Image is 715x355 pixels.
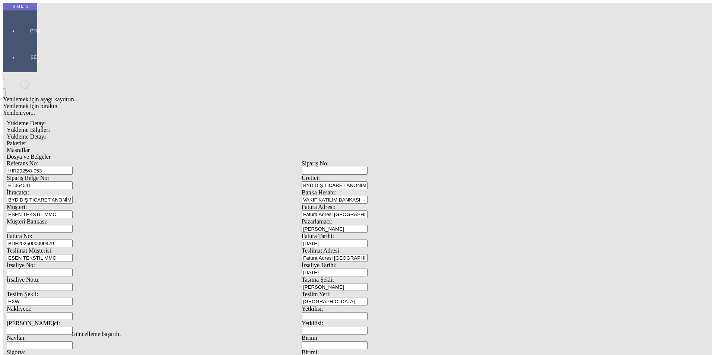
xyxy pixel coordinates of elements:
[7,262,35,268] span: İrsaliye No:
[302,204,336,210] span: Fatura Adresi:
[7,335,26,341] span: Navlun:
[71,331,643,337] div: Güncelleme başarılı.
[302,175,320,181] span: Üretici:
[24,54,46,60] span: SET
[7,189,29,196] span: İhracatçı:
[7,233,32,239] span: Fatura No:
[302,218,333,225] span: Pazarlamacı:
[302,233,334,239] span: Fatura Tarihi:
[7,291,38,297] span: Teslim Şekli:
[7,133,46,140] span: Yükleme Detayı
[302,189,337,196] span: Banka Hesabı:
[302,247,341,254] span: Teslimat Adresi:
[3,96,600,103] div: Yenilemek için aşağı kaydırın...
[302,320,323,326] span: Yetkilisi:
[3,4,37,10] div: TekData
[7,120,46,126] span: Yükleme Detayı
[7,276,39,283] span: İrsaliye Notu:
[7,175,49,181] span: Sipariş Belge No:
[302,335,319,341] span: Birimi:
[24,28,46,34] span: GTM
[7,127,50,133] span: Yükleme Bilgileri
[7,140,26,146] span: Paketler
[7,160,38,167] span: Referans No:
[302,291,331,297] span: Teslim Yeri:
[7,218,48,225] span: Müşteri Bankası:
[7,320,60,326] span: [PERSON_NAME]ci:
[7,247,53,254] span: Teslimat Müşterisi:
[302,276,334,283] span: Taşıma Şekli:
[302,305,323,312] span: Yetkilisi:
[7,153,51,160] span: Dosya ve Belgeler
[7,204,27,210] span: Müşteri:
[3,110,600,116] div: Yenileniyor...
[3,103,600,110] div: Yenilemek için bırakın
[7,147,30,153] span: Masraflar
[302,160,328,167] span: Sipariş No:
[302,262,337,268] span: İrsaliye Tarihi:
[7,305,32,312] span: Nakliyeci:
